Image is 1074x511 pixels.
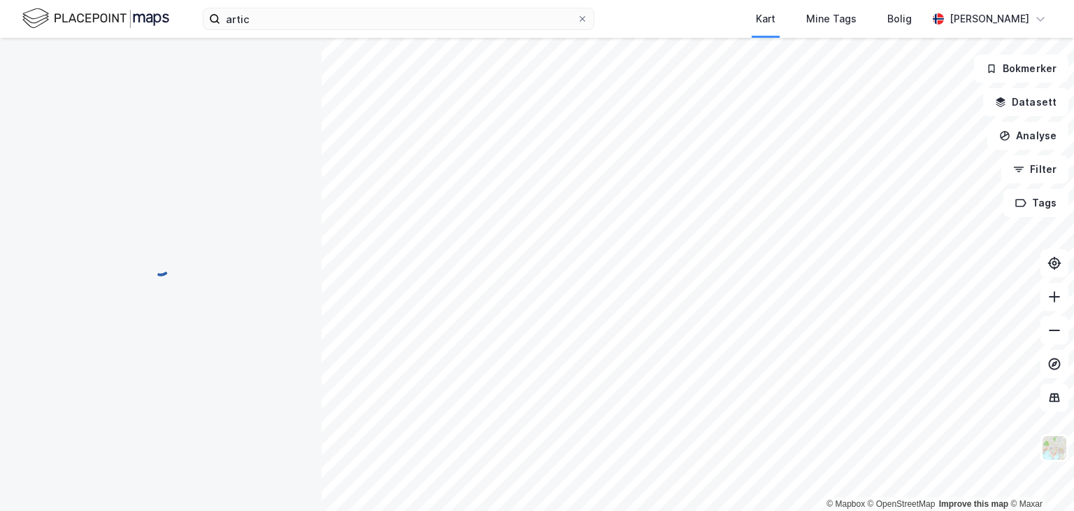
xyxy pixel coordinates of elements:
button: Filter [1001,155,1068,183]
div: [PERSON_NAME] [950,10,1029,27]
button: Tags [1003,189,1068,217]
button: Analyse [987,122,1068,150]
input: Søk på adresse, matrikkel, gårdeiere, leietakere eller personer [220,8,577,29]
div: Bolig [887,10,912,27]
a: Mapbox [826,499,865,509]
button: Bokmerker [974,55,1068,83]
div: Kontrollprogram for chat [1004,444,1074,511]
iframe: Chat Widget [1004,444,1074,511]
div: Kart [756,10,775,27]
div: Mine Tags [806,10,857,27]
img: spinner.a6d8c91a73a9ac5275cf975e30b51cfb.svg [150,255,172,277]
a: OpenStreetMap [868,499,936,509]
img: logo.f888ab2527a4732fd821a326f86c7f29.svg [22,6,169,31]
a: Improve this map [939,499,1008,509]
button: Datasett [983,88,1068,116]
img: Z [1041,435,1068,461]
